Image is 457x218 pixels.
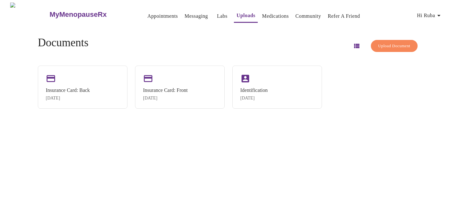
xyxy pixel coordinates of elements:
span: Hi Ruba [417,11,443,20]
button: Switch to list view [349,38,364,54]
a: Messaging [185,12,208,21]
span: Upload Document [378,42,410,50]
a: MyMenopauseRx [49,3,132,26]
button: Medications [259,10,291,22]
div: [DATE] [240,96,268,101]
button: Appointments [145,10,181,22]
a: Uploads [236,11,255,20]
button: Hi Ruba [414,9,445,22]
div: [DATE] [143,96,188,101]
button: Labs [212,10,232,22]
div: Insurance Card: Back [46,87,90,93]
a: Labs [217,12,228,21]
button: Refer a Friend [325,10,363,22]
a: Refer a Friend [328,12,360,21]
a: Community [296,12,321,21]
button: Upload Document [371,40,418,52]
a: Medications [262,12,289,21]
div: Identification [240,87,268,93]
img: MyMenopauseRx Logo [10,3,49,26]
div: [DATE] [46,96,90,101]
button: Community [293,10,324,22]
h3: MyMenopauseRx [50,10,107,19]
button: Messaging [182,10,210,22]
div: Insurance Card: Front [143,87,188,93]
a: Appointments [147,12,178,21]
h4: Documents [38,36,88,49]
button: Uploads [234,9,258,23]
